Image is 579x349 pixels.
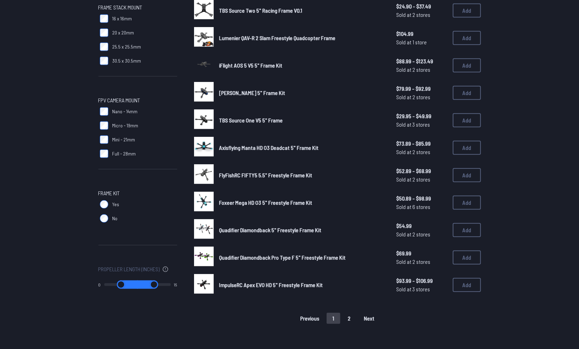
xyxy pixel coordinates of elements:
span: $54.99 [397,222,447,230]
span: Full - 28mm [112,150,136,157]
span: Frame Kit [98,189,120,197]
a: iFlight AOS 5 V5 5" Frame Kit [219,61,385,70]
input: Nano - 14mm [100,107,108,116]
a: Axisflying Manta HD O3 Deadcat 5" Frame Kit [219,144,385,152]
a: image [194,109,214,131]
button: Add [453,168,481,182]
span: Nano - 14mm [112,108,138,115]
span: $93.99 - $106.99 [397,277,447,285]
a: TBS Source One V5 5" Frame [219,116,385,125]
span: TBS Source Two 5" Racing Frame V0.1 [219,7,303,14]
img: image [194,247,214,266]
a: image [194,219,214,241]
span: Sold at 2 stores [397,175,447,184]
a: Quadifier Diamondback Pro Type F 5" Freestyle Frame Kit [219,253,385,262]
button: 2 [342,313,356,324]
a: Quadifier Diamondback 5" Freestyle Frame Kit [219,226,385,234]
img: image [194,192,214,211]
img: image [194,137,214,157]
a: ImpulseRC Apex EVO HD 5" Freestyle Frame Kit [219,281,385,289]
span: Propeller Length (Inches) [98,265,160,273]
a: image [194,137,214,159]
span: Foxeer Mega HD O3 5" Freestyle Frame Kit [219,199,313,206]
span: 30.5 x 30.5mm [112,57,141,64]
span: Micro - 19mm [112,122,139,129]
a: Lumenier QAV-R 2 Slam Freestyle Quadcopter Frame [219,34,385,42]
a: image [194,27,214,49]
span: Sold at 2 stores [397,148,447,156]
span: Sold at 2 stores [397,230,447,239]
span: $69.99 [397,249,447,258]
span: Next [364,316,374,321]
a: [PERSON_NAME] 5" Frame Kit [219,89,385,97]
input: Full - 28mm [100,150,108,158]
span: iFlight AOS 5 V5 5" Frame Kit [219,62,283,69]
span: $73.89 - $85.99 [397,139,447,148]
input: Yes [100,200,108,209]
img: image [194,219,214,239]
a: Foxeer Mega HD O3 5" Freestyle Frame Kit [219,198,385,207]
button: Add [453,196,481,210]
button: Add [453,58,481,72]
input: Mini - 21mm [100,135,108,144]
button: 1 [327,313,340,324]
span: Yes [112,201,120,208]
input: No [100,214,108,223]
span: $104.99 [397,30,447,38]
span: $24.90 - $37.49 [397,2,447,11]
a: TBS Source Two 5" Racing Frame V0.1 [219,6,385,15]
span: No [112,215,118,222]
input: Micro - 19mm [100,121,108,130]
a: image [194,55,214,76]
span: Sold at 3 stores [397,120,447,129]
output: 15 [174,282,177,287]
span: Sold at 3 stores [397,285,447,293]
input: 16 x 16mm [100,14,108,23]
a: image [194,274,214,296]
input: 30.5 x 30.5mm [100,57,108,65]
a: image [194,164,214,186]
input: 20 x 20mm [100,28,108,37]
button: Add [453,223,481,237]
span: $29.95 - $49.99 [397,112,447,120]
button: Next [358,313,380,324]
span: Quadifier Diamondback 5" Freestyle Frame Kit [219,227,322,233]
output: 0 [98,282,101,287]
span: Mini - 21mm [112,136,135,143]
button: Add [453,141,481,155]
img: image [194,274,214,294]
span: TBS Source One V5 5" Frame [219,117,283,123]
span: Axisflying Manta HD O3 Deadcat 5" Frame Kit [219,144,319,151]
span: $79.99 - $92.99 [397,84,447,93]
span: Quadifier Diamondback Pro Type F 5" Freestyle Frame Kit [219,254,346,261]
span: Sold at 6 stores [397,203,447,211]
a: image [194,192,214,214]
span: 25.5 x 25.5mm [112,43,141,50]
span: 20 x 20mm [112,29,134,36]
button: Add [453,4,481,18]
button: Add [453,86,481,100]
span: Sold at 2 stores [397,11,447,19]
button: Add [453,278,481,292]
img: image [194,109,214,129]
a: FlyFishRC FIFTY5 5.5" Freestyle Frame Kit [219,171,385,179]
a: image [194,82,214,104]
a: image [194,247,214,268]
span: ImpulseRC Apex EVO HD 5" Freestyle Frame Kit [219,281,323,288]
span: $50.89 - $98.99 [397,194,447,203]
button: Add [453,250,481,265]
span: Frame Stack Mount [98,3,142,12]
span: $52.89 - $68.99 [397,167,447,175]
img: image [194,164,214,184]
span: [PERSON_NAME] 5" Frame Kit [219,89,285,96]
span: 16 x 16mm [112,15,132,22]
input: 25.5 x 25.5mm [100,43,108,51]
img: image [194,55,214,74]
img: image [194,82,214,102]
span: Sold at 1 store [397,38,447,46]
span: Sold at 2 stores [397,258,447,266]
span: Sold at 2 stores [397,65,447,74]
span: $88.99 - $123.49 [397,57,447,65]
span: Lumenier QAV-R 2 Slam Freestyle Quadcopter Frame [219,34,336,41]
img: image [194,27,214,47]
